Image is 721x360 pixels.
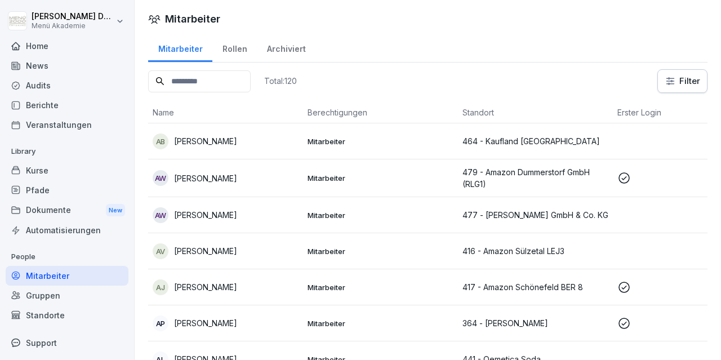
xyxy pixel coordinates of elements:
[165,11,220,26] h1: Mitarbeiter
[148,102,303,123] th: Name
[174,209,237,221] p: [PERSON_NAME]
[153,279,168,295] div: AJ
[6,333,128,353] div: Support
[462,245,608,257] p: 416 - Amazon Sülzetal LEJ3
[6,115,128,135] a: Veranstaltungen
[153,134,168,149] div: AB
[308,282,453,292] p: Mitarbeiter
[6,248,128,266] p: People
[308,246,453,256] p: Mitarbeiter
[462,281,608,293] p: 417 - Amazon Schönefeld BER 8
[462,317,608,329] p: 364 - [PERSON_NAME]
[458,102,613,123] th: Standort
[308,136,453,146] p: Mitarbeiter
[174,317,237,329] p: [PERSON_NAME]
[6,305,128,325] a: Standorte
[257,33,315,62] a: Archiviert
[6,200,128,221] a: DokumenteNew
[148,33,212,62] a: Mitarbeiter
[153,207,168,223] div: AW
[658,70,707,92] button: Filter
[308,173,453,183] p: Mitarbeiter
[153,243,168,259] div: AV
[6,143,128,161] p: Library
[174,172,237,184] p: [PERSON_NAME]
[32,22,114,30] p: Menü Akademie
[6,200,128,221] div: Dokumente
[6,36,128,56] a: Home
[6,286,128,305] a: Gruppen
[6,75,128,95] a: Audits
[6,180,128,200] a: Pfade
[106,204,125,217] div: New
[6,266,128,286] a: Mitarbeiter
[212,33,257,62] a: Rollen
[32,12,114,21] p: [PERSON_NAME] Deiß
[462,209,608,221] p: 477 - [PERSON_NAME] GmbH & Co. KG
[6,220,128,240] a: Automatisierungen
[308,318,453,328] p: Mitarbeiter
[153,170,168,186] div: AW
[174,135,237,147] p: [PERSON_NAME]
[174,281,237,293] p: [PERSON_NAME]
[665,75,700,87] div: Filter
[6,95,128,115] a: Berichte
[153,315,168,331] div: AP
[6,56,128,75] a: News
[462,166,608,190] p: 479 - Amazon Dummerstorf GmbH (RLG1)
[174,245,237,257] p: [PERSON_NAME]
[264,75,297,86] p: Total: 120
[303,102,458,123] th: Berechtigungen
[6,161,128,180] a: Kurse
[462,135,608,147] p: 464 - Kaufland [GEOGRAPHIC_DATA]
[308,210,453,220] p: Mitarbeiter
